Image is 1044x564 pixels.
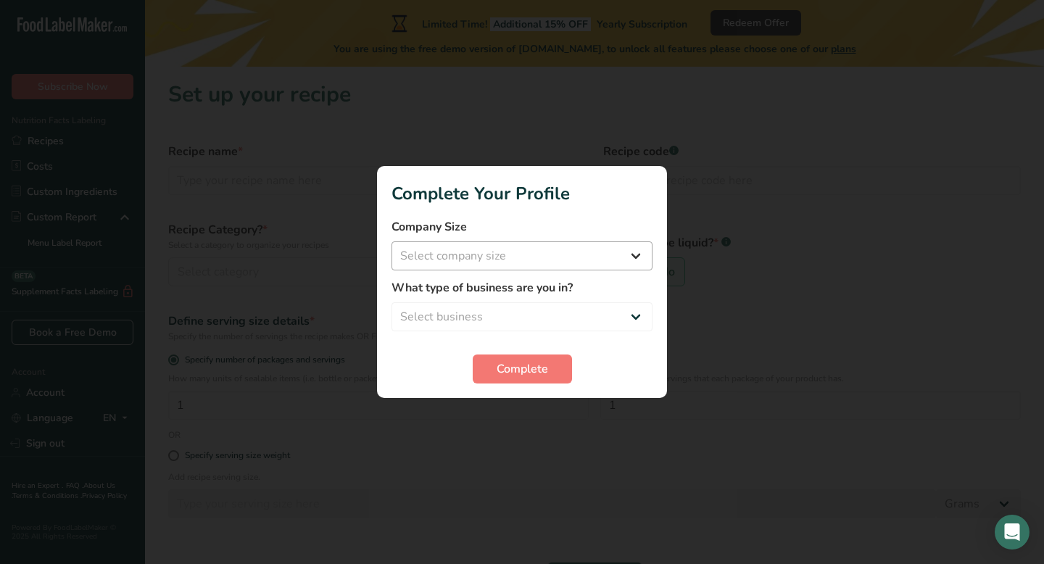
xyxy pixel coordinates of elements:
[391,218,652,236] label: Company Size
[391,181,652,207] h1: Complete Your Profile
[995,515,1029,550] div: Open Intercom Messenger
[391,279,652,296] label: What type of business are you in?
[473,354,572,383] button: Complete
[497,360,548,378] span: Complete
